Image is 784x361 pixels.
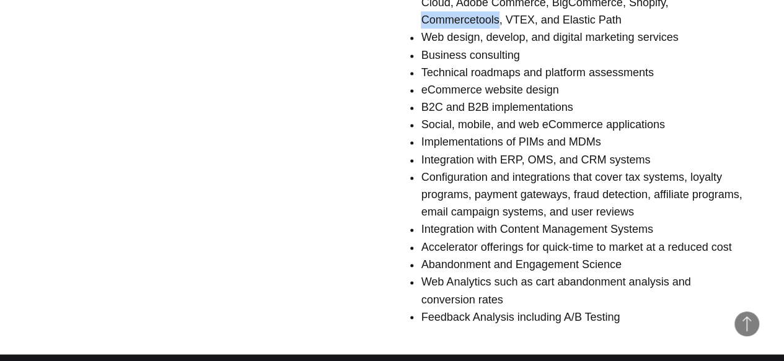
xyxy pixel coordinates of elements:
[421,133,747,150] li: Implementations of PIMs and MDMs
[421,46,747,64] li: Business consulting
[421,151,747,168] li: Integration with ERP, OMS, and CRM systems
[421,64,747,81] li: Technical roadmaps and platform assessments
[421,273,747,308] li: Web Analytics such as cart abandonment analysis and conversion rates
[421,220,747,238] li: Integration with Content Management Systems
[421,116,747,133] li: Social, mobile, and web eCommerce applications
[421,308,747,325] li: Feedback Analysis including A/B Testing
[734,311,759,336] button: Back to Top
[421,168,747,221] li: Configuration and integrations that cover tax systems, loyalty programs, payment gateways, fraud ...
[421,98,747,116] li: B2C and B2B implementations
[421,238,747,256] li: Accelerator offerings for quick-time to market at a reduced cost
[421,28,747,46] li: Web design, develop, and digital marketing services
[421,81,747,98] li: eCommerce website design
[421,256,747,273] li: Abandonment and Engagement Science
